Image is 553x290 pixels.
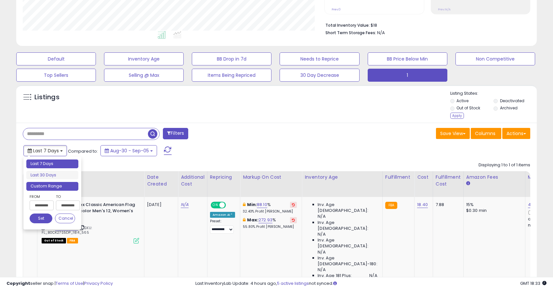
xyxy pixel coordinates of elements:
[104,52,184,65] button: Inventory Age
[26,171,78,180] li: Last 30 Days
[42,225,92,235] span: | SKU: FL_B0CK27S5DP_18.4_565
[318,214,325,219] span: N/A
[243,174,299,181] div: Markup on Cost
[30,193,52,200] label: From
[181,174,204,187] div: Additional Cost
[100,145,157,156] button: Aug-30 - Sep-05
[33,147,59,154] span: Last 7 Days
[225,202,235,208] span: OFF
[147,202,173,208] div: [DATE]
[502,128,530,139] button: Actions
[385,174,412,181] div: Fulfillment
[243,217,297,229] div: %
[240,171,302,197] th: The percentage added to the cost of goods (COGS) that forms the calculator for Min & Max prices.
[210,212,235,218] div: Amazon AI *
[7,281,113,287] div: seller snap | |
[325,22,370,28] b: Total Inventory Value:
[417,174,430,181] div: Cost
[500,105,518,111] label: Archived
[56,202,135,222] b: Crocs Unisex Classic American Flag Clog Multicolor Men's 12, Women's 14 Medium
[192,69,271,82] button: Items Being Repriced
[55,214,75,223] button: Cancel
[369,273,377,279] span: N/A
[195,281,546,287] div: Last InventoryLab Update: 4 hours ago, not synced.
[436,128,470,139] button: Save View
[466,181,470,186] small: Amazon Fees.
[318,249,325,255] span: N/A
[280,69,359,82] button: 30 Day Decrease
[456,105,480,111] label: Out of Stock
[466,208,520,214] div: $0.30 min
[16,69,96,82] button: Top Sellers
[450,113,464,119] div: Apply
[42,202,139,243] div: ASIN:
[475,130,495,137] span: Columns
[211,202,219,208] span: ON
[456,98,468,104] label: Active
[7,280,30,286] strong: Copyright
[471,128,501,139] button: Columns
[417,201,428,208] a: 18.40
[147,174,175,187] div: Date Created
[110,147,149,154] span: Aug-30 - Sep-05
[318,237,377,249] span: Inv. Age [DEMOGRAPHIC_DATA]:
[163,128,188,139] button: Filters
[455,52,535,65] button: Non Competitive
[258,217,272,223] a: 272.93
[243,225,297,229] p: 55.80% Profit [PERSON_NAME]
[325,21,525,29] li: $18
[318,220,377,231] span: Inv. Age [DEMOGRAPHIC_DATA]:
[68,148,98,154] span: Compared to:
[67,238,78,243] span: FBA
[305,174,379,181] div: Inventory Age
[23,145,67,156] button: Last 7 Days
[56,280,83,286] a: Terms of Use
[466,174,522,181] div: Amazon Fees
[192,52,271,65] button: BB Drop in 7d
[181,201,189,208] a: N/A
[30,214,52,223] button: Set
[318,273,352,279] span: Inv. Age 181 Plus:
[26,159,78,168] li: Last 7 Days
[210,174,238,181] div: Repricing
[26,182,78,191] li: Custom Range
[528,201,540,208] a: 49.99
[318,267,325,273] span: N/A
[104,69,184,82] button: Selling @ Max
[280,52,359,65] button: Needs to Reprice
[16,52,96,65] button: Default
[247,217,258,223] b: Max:
[257,201,267,208] a: 88.10
[479,162,530,168] div: Displaying 1 to 1 of 1 items
[438,7,451,11] small: Prev: N/A
[368,52,447,65] button: BB Price Below Min
[42,238,66,243] span: All listings that are currently out of stock and unavailable for purchase on Amazon
[247,201,257,208] b: Min:
[277,280,309,286] a: 5 active listings
[40,174,141,181] div: Title
[368,69,447,82] button: 1
[436,174,461,187] div: Fulfillment Cost
[520,280,546,286] span: 2025-09-13 18:33 GMT
[243,202,297,214] div: %
[243,209,297,214] p: 32.43% Profit [PERSON_NAME]
[325,30,376,35] b: Short Term Storage Fees:
[385,202,397,209] small: FBA
[210,219,235,234] div: Preset:
[466,202,520,208] div: 15%
[377,30,385,36] span: N/A
[332,7,341,11] small: Prev: 0
[34,93,59,102] h5: Listings
[84,280,113,286] a: Privacy Policy
[500,98,524,104] label: Deactivated
[450,90,537,97] p: Listing States:
[56,193,75,200] label: To
[436,202,458,208] div: 7.88
[318,231,325,237] span: N/A
[318,255,377,267] span: Inv. Age [DEMOGRAPHIC_DATA]-180:
[318,202,377,214] span: Inv. Age [DEMOGRAPHIC_DATA]:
